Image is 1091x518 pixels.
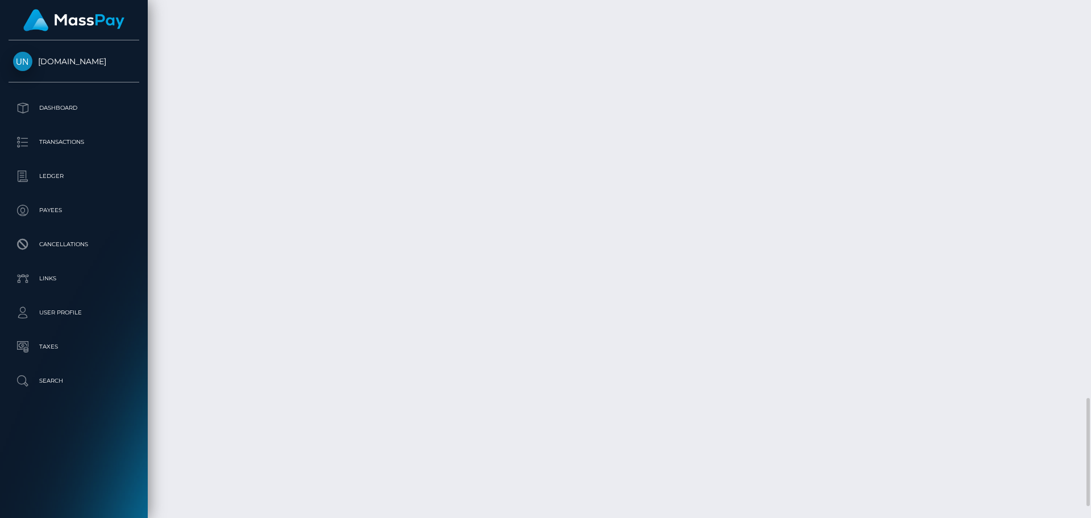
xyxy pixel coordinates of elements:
[9,196,139,225] a: Payees
[13,202,135,219] p: Payees
[9,128,139,156] a: Transactions
[13,338,135,355] p: Taxes
[9,299,139,327] a: User Profile
[9,56,139,67] span: [DOMAIN_NAME]
[13,168,135,185] p: Ledger
[9,367,139,395] a: Search
[9,162,139,190] a: Ledger
[13,372,135,389] p: Search
[9,230,139,259] a: Cancellations
[13,304,135,321] p: User Profile
[9,264,139,293] a: Links
[13,270,135,287] p: Links
[9,94,139,122] a: Dashboard
[13,236,135,253] p: Cancellations
[9,333,139,361] a: Taxes
[13,134,135,151] p: Transactions
[13,52,32,71] img: Unlockt.me
[13,100,135,117] p: Dashboard
[23,9,124,31] img: MassPay Logo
